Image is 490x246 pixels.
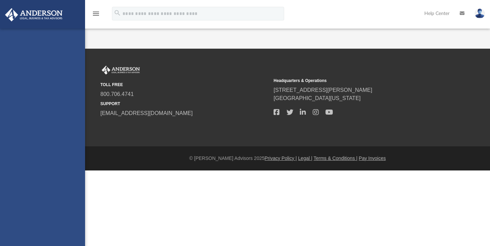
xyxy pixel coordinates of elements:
i: search [114,9,121,17]
i: menu [92,10,100,18]
small: Headquarters & Operations [274,78,442,84]
a: [EMAIL_ADDRESS][DOMAIN_NAME] [100,110,193,116]
a: Pay Invoices [359,155,386,161]
a: [GEOGRAPHIC_DATA][US_STATE] [274,95,361,101]
a: Legal | [298,155,312,161]
img: Anderson Advisors Platinum Portal [3,8,65,21]
a: 800.706.4741 [100,91,134,97]
a: [STREET_ADDRESS][PERSON_NAME] [274,87,372,93]
img: User Pic [475,9,485,18]
a: Terms & Conditions | [314,155,358,161]
img: Anderson Advisors Platinum Portal [100,66,141,75]
small: SUPPORT [100,101,269,107]
small: TOLL FREE [100,82,269,88]
a: Privacy Policy | [265,155,297,161]
div: © [PERSON_NAME] Advisors 2025 [85,155,490,162]
a: menu [92,13,100,18]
